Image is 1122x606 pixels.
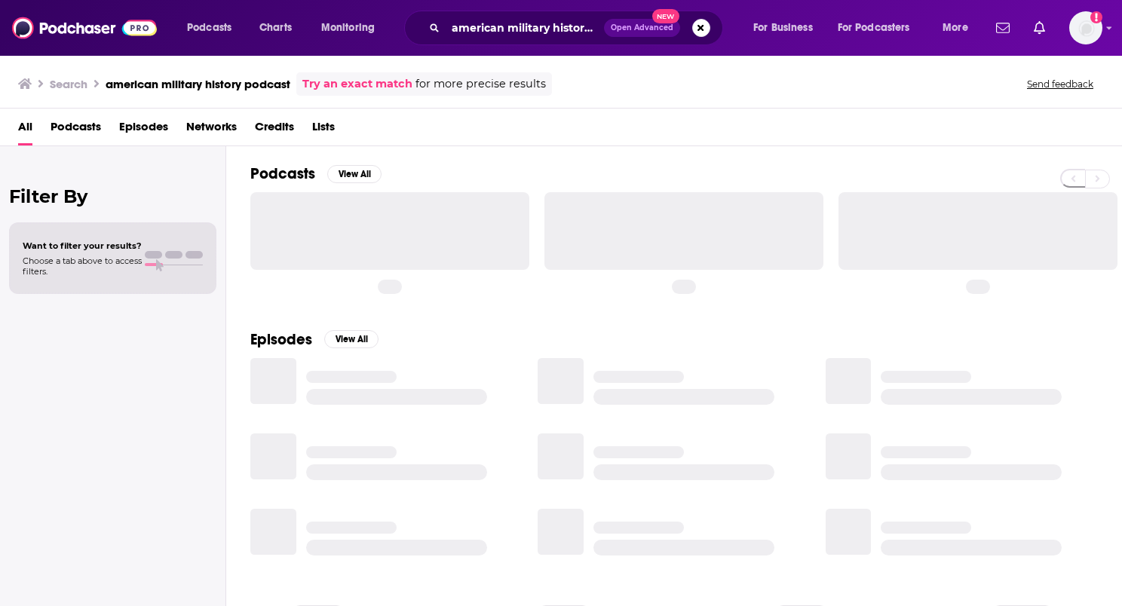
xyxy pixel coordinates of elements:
span: Open Advanced [611,24,673,32]
a: PodcastsView All [250,164,382,183]
div: Search podcasts, credits, & more... [418,11,737,45]
button: View All [324,330,379,348]
span: New [652,9,679,23]
span: Want to filter your results? [23,240,142,251]
a: Podcasts [51,115,101,145]
a: All [18,115,32,145]
h2: Episodes [250,330,312,349]
a: Charts [250,16,301,40]
span: For Business [753,17,813,38]
svg: Add a profile image [1090,11,1102,23]
span: Podcasts [187,17,231,38]
a: Try an exact match [302,75,412,93]
span: Logged in as KSteele [1069,11,1102,44]
button: open menu [743,16,832,40]
a: Networks [186,115,237,145]
span: More [943,17,968,38]
h3: american military history podcast [106,77,290,91]
h3: Search [50,77,87,91]
h2: Filter By [9,185,216,207]
button: Show profile menu [1069,11,1102,44]
input: Search podcasts, credits, & more... [446,16,604,40]
span: Monitoring [321,17,375,38]
button: Send feedback [1022,78,1098,90]
span: For Podcasters [838,17,910,38]
button: View All [327,165,382,183]
button: open menu [932,16,987,40]
a: EpisodesView All [250,330,379,349]
a: Show notifications dropdown [990,15,1016,41]
button: open menu [311,16,394,40]
img: Podchaser - Follow, Share and Rate Podcasts [12,14,157,42]
span: Choose a tab above to access filters. [23,256,142,277]
span: for more precise results [415,75,546,93]
a: Credits [255,115,294,145]
span: Charts [259,17,292,38]
button: open menu [828,16,932,40]
button: open menu [176,16,251,40]
a: Lists [312,115,335,145]
a: Show notifications dropdown [1028,15,1051,41]
h2: Podcasts [250,164,315,183]
img: User Profile [1069,11,1102,44]
a: Episodes [119,115,168,145]
button: Open AdvancedNew [604,19,680,37]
